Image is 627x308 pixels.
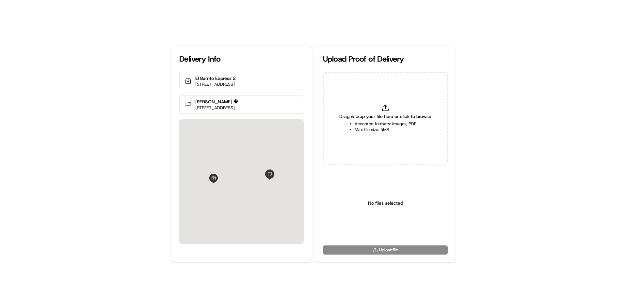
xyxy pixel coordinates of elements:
p: [PERSON_NAME] � [195,98,238,105]
p: No files selected [368,200,403,206]
div: Upload Proof of Delivery [323,54,448,64]
span: Drag & drop your file here or click to browse [339,113,431,120]
p: El Burrito Express 2 [195,75,236,81]
p: [STREET_ADDRESS] [195,81,236,87]
li: Accepted formats: Images, PDF [355,121,416,127]
p: [STREET_ADDRESS] [195,105,238,111]
div: Delivery Info [179,54,304,64]
li: Max file size: 5MB [355,127,416,133]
